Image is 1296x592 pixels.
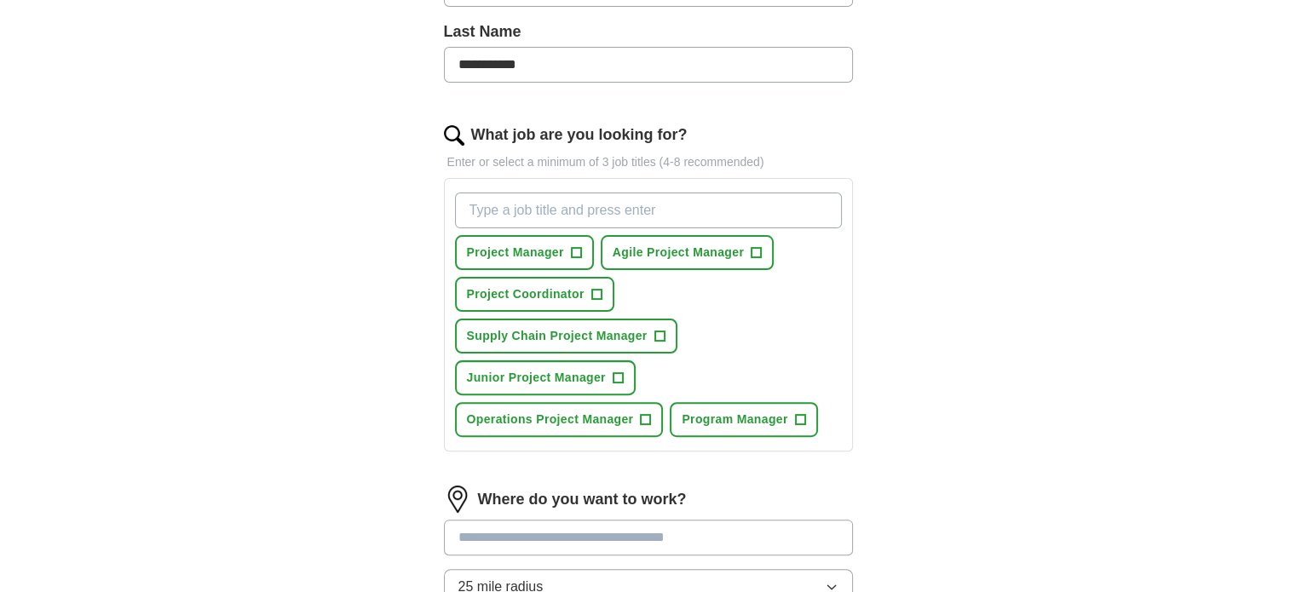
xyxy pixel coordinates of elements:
label: What job are you looking for? [471,124,688,147]
span: Supply Chain Project Manager [467,327,648,345]
button: Operations Project Manager [455,402,664,437]
img: search.png [444,125,464,146]
button: Agile Project Manager [601,235,774,270]
button: Supply Chain Project Manager [455,319,677,353]
span: Junior Project Manager [467,369,606,387]
button: Project Coordinator [455,277,614,312]
button: Junior Project Manager [455,360,636,395]
span: Project Manager [467,244,564,262]
input: Type a job title and press enter [455,193,842,228]
span: Project Coordinator [467,285,585,303]
label: Where do you want to work? [478,488,687,511]
p: Enter or select a minimum of 3 job titles (4-8 recommended) [444,153,853,171]
button: Project Manager [455,235,594,270]
span: Operations Project Manager [467,411,634,428]
span: Agile Project Manager [613,244,744,262]
span: Program Manager [682,411,787,428]
label: Last Name [444,20,853,43]
button: Program Manager [670,402,817,437]
img: location.png [444,486,471,513]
